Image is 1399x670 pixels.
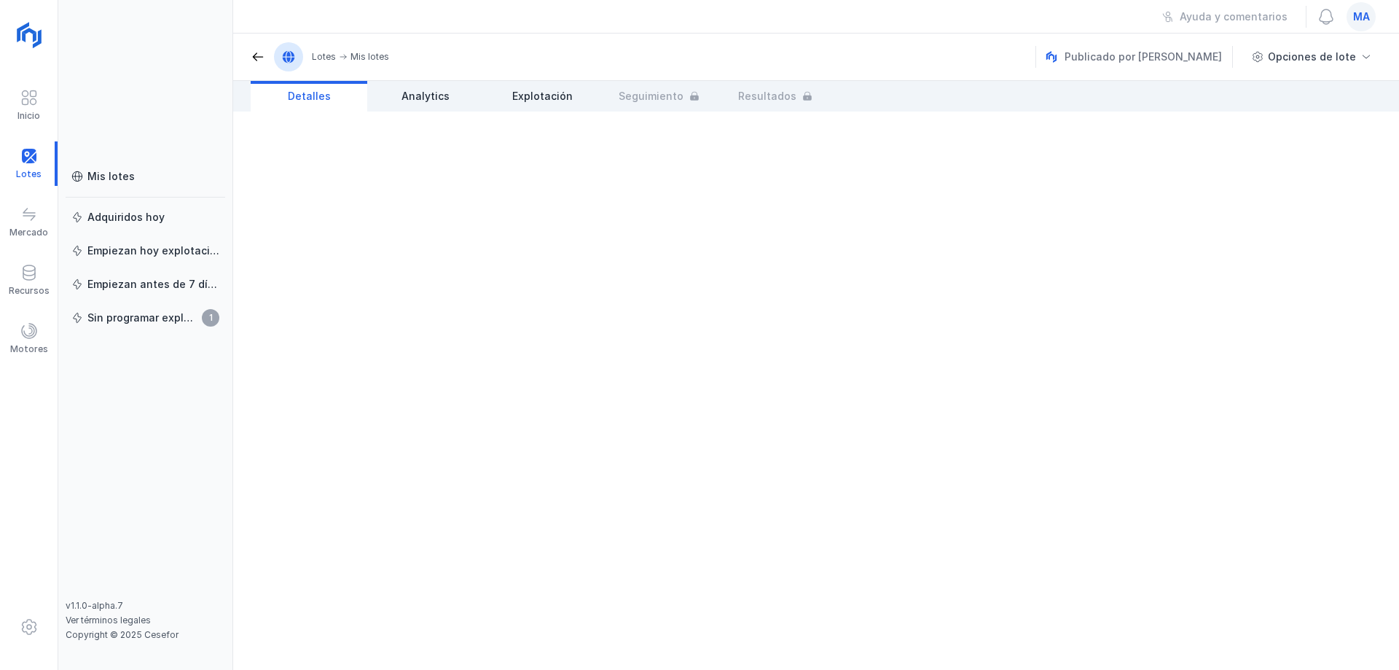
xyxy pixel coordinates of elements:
[87,277,219,292] div: Empiezan antes de 7 días
[251,81,367,112] a: Detalles
[350,51,389,63] div: Mis lotes
[11,17,47,53] img: logoRight.svg
[484,81,600,112] a: Explotación
[87,210,165,225] div: Adquiridos hoy
[87,311,197,325] div: Sin programar explotación
[512,89,573,104] span: Explotación
[10,343,48,355] div: Motores
[1046,51,1057,63] img: nemus.svg
[66,271,225,297] a: Empiezan antes de 7 días
[87,169,135,184] div: Mis lotes
[66,305,225,331] a: Sin programar explotación1
[66,615,151,626] a: Ver términos legales
[1180,9,1288,24] div: Ayuda y comentarios
[619,89,683,104] span: Seguimiento
[66,238,225,264] a: Empiezan hoy explotación
[367,81,484,112] a: Analytics
[401,89,450,104] span: Analytics
[66,600,225,612] div: v1.1.0-alpha.7
[87,244,219,258] div: Empiezan hoy explotación
[66,163,225,190] a: Mis lotes
[1268,50,1356,64] div: Opciones de lote
[9,285,50,297] div: Recursos
[717,81,834,112] a: Resultados
[1353,9,1370,24] span: ma
[17,110,40,122] div: Inicio
[600,81,717,112] a: Seguimiento
[288,89,331,104] span: Detalles
[66,629,225,641] div: Copyright © 2025 Cesefor
[1153,4,1297,29] button: Ayuda y comentarios
[9,227,48,238] div: Mercado
[738,89,796,104] span: Resultados
[202,309,219,327] span: 1
[66,204,225,230] a: Adquiridos hoy
[1046,46,1235,68] div: Publicado por [PERSON_NAME]
[312,51,336,63] div: Lotes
